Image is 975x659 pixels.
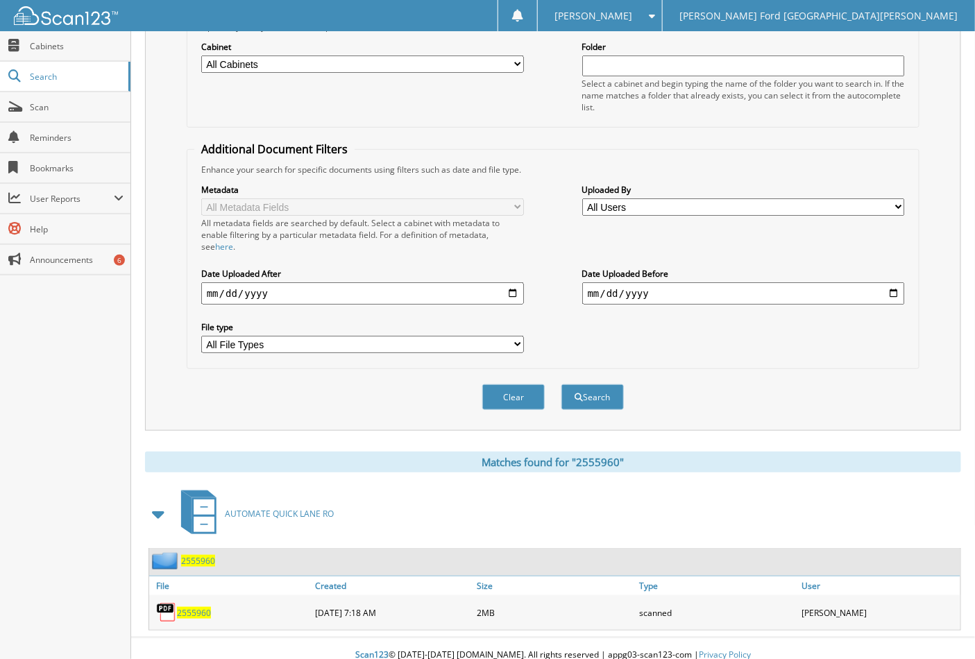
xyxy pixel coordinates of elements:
label: Metadata [201,184,524,196]
span: [PERSON_NAME] [554,12,632,20]
div: All metadata fields are searched by default. Select a cabinet with metadata to enable filtering b... [201,217,524,253]
a: AUTOMATE QUICK LANE RO [173,486,334,541]
div: [DATE] 7:18 AM [312,599,474,626]
a: User [798,576,960,595]
a: 2555960 [181,555,215,567]
legend: Additional Document Filters [194,142,355,157]
span: Announcements [30,254,124,266]
img: scan123-logo-white.svg [14,6,118,25]
button: Search [561,384,624,410]
a: Created [312,576,474,595]
a: here [215,241,233,253]
div: 6 [114,255,125,266]
label: Date Uploaded After [201,268,524,280]
div: 2MB [474,599,636,626]
input: start [201,282,524,305]
label: Uploaded By [582,184,905,196]
label: File type [201,321,524,333]
span: [PERSON_NAME] Ford [GEOGRAPHIC_DATA][PERSON_NAME] [679,12,958,20]
div: Matches found for "2555960" [145,452,961,472]
button: Clear [482,384,545,410]
img: folder2.png [152,552,181,570]
span: User Reports [30,193,114,205]
img: PDF.png [156,602,177,623]
label: Date Uploaded Before [582,268,905,280]
div: Select a cabinet and begin typing the name of the folder you want to search in. If the name match... [582,78,905,113]
a: Size [474,576,636,595]
span: Search [30,71,121,83]
span: Bookmarks [30,162,124,174]
span: Help [30,223,124,235]
span: Cabinets [30,40,124,52]
span: AUTOMATE QUICK LANE RO [225,508,334,520]
div: scanned [636,599,798,626]
iframe: Chat Widget [906,592,975,659]
a: 2555960 [177,607,211,619]
span: Scan [30,101,124,113]
a: File [149,576,312,595]
label: Cabinet [201,41,524,53]
a: Type [636,576,798,595]
label: Folder [582,41,905,53]
div: [PERSON_NAME] [798,599,960,626]
div: Enhance your search for specific documents using filters such as date and file type. [194,164,912,176]
input: end [582,282,905,305]
span: Reminders [30,132,124,144]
